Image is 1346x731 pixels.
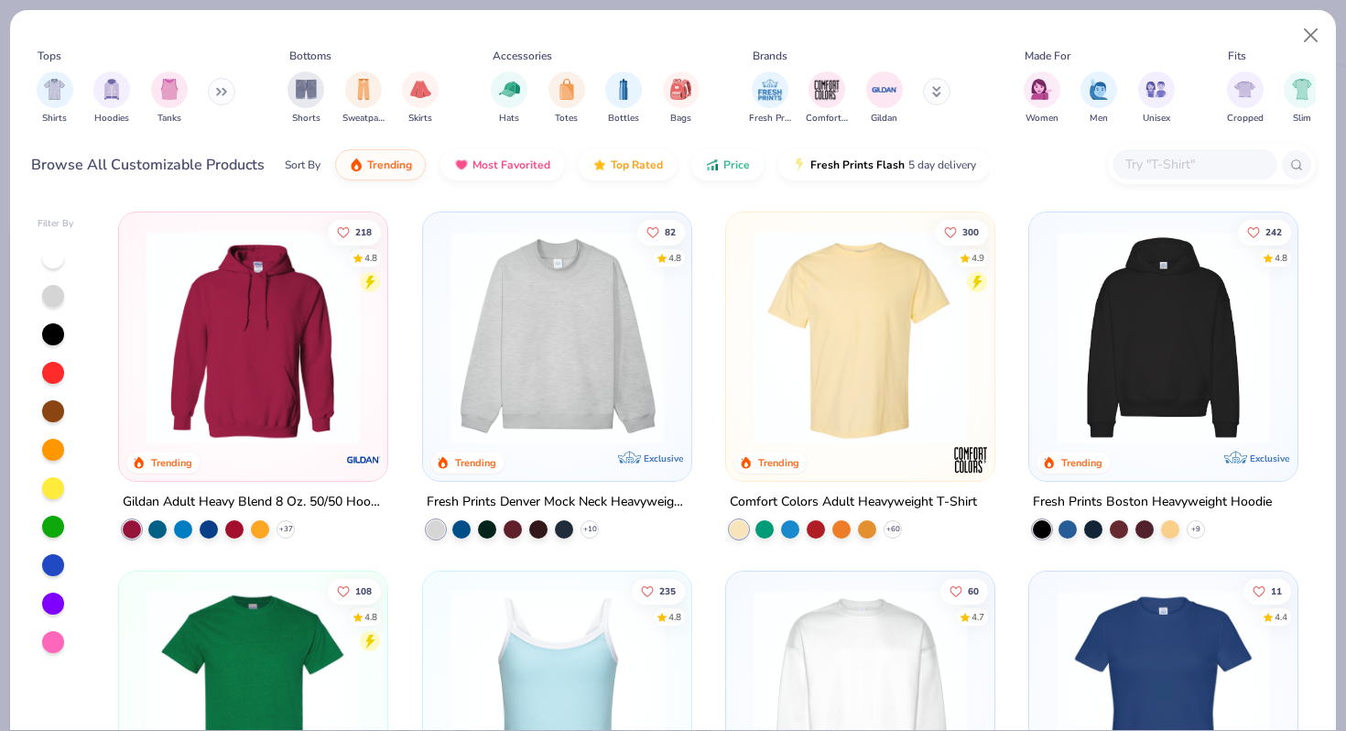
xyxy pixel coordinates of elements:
button: Price [691,149,764,180]
div: 4.7 [972,611,984,625]
div: filter for Bottles [605,71,642,125]
div: Fresh Prints Denver Mock Neck Heavyweight Sweatshirt [427,491,688,514]
button: Close [1294,18,1329,53]
span: + 10 [582,524,596,535]
span: Sweatpants [342,112,385,125]
span: 218 [355,227,372,236]
button: filter button [151,71,188,125]
span: Hats [499,112,519,125]
img: Women Image [1031,79,1052,100]
div: filter for Shorts [288,71,324,125]
button: Like [940,579,988,605]
span: 108 [355,587,372,596]
div: filter for Unisex [1138,71,1175,125]
img: Slim Image [1292,79,1312,100]
img: e55d29c3-c55d-459c-bfd9-9b1c499ab3c6 [976,231,1208,444]
img: 01756b78-01f6-4cc6-8d8a-3c30c1a0c8ac [137,231,369,444]
img: Comfort Colors logo [952,442,989,478]
span: Gildan [871,112,897,125]
span: Fresh Prints [749,112,791,125]
button: filter button [749,71,791,125]
span: Cropped [1227,112,1264,125]
div: filter for Bags [663,71,700,125]
button: Most Favorited [440,149,564,180]
div: filter for Cropped [1227,71,1264,125]
input: Try "T-Shirt" [1123,154,1265,175]
button: Like [328,579,381,605]
div: 4.8 [668,611,680,625]
span: + 9 [1191,524,1200,535]
span: Bottles [608,112,639,125]
div: filter for Slim [1284,71,1320,125]
img: trending.gif [349,158,364,172]
button: filter button [491,71,527,125]
div: Filter By [38,217,74,231]
span: Fresh Prints Flash [810,158,905,172]
button: Like [1243,579,1291,605]
img: flash.gif [792,158,807,172]
button: Like [935,219,988,245]
img: Bags Image [670,79,690,100]
span: Comfort Colors [806,112,848,125]
span: + 37 [279,524,293,535]
div: Gildan Adult Heavy Blend 8 Oz. 50/50 Hooded Sweatshirt [123,491,384,514]
img: 029b8af0-80e6-406f-9fdc-fdf898547912 [744,231,976,444]
div: Accessories [493,48,552,64]
span: 5 day delivery [908,155,976,176]
button: filter button [37,71,73,125]
span: + 60 [885,524,899,535]
button: filter button [1138,71,1175,125]
button: Like [1238,219,1291,245]
span: Hoodies [94,112,129,125]
button: filter button [93,71,130,125]
img: Hoodies Image [102,79,122,100]
img: most_fav.gif [454,158,469,172]
img: Gildan Image [871,76,898,104]
img: Bottles Image [613,79,634,100]
div: filter for Sweatpants [342,71,385,125]
span: 300 [962,227,979,236]
div: Fits [1228,48,1246,64]
span: 82 [664,227,675,236]
img: TopRated.gif [592,158,607,172]
div: filter for Shirts [37,71,73,125]
div: 4.4 [1275,611,1287,625]
img: Totes Image [557,79,577,100]
span: Exclusive [1250,453,1289,464]
div: filter for Hats [491,71,527,125]
span: 60 [968,587,979,596]
div: Sort By [285,157,320,173]
span: Unisex [1143,112,1170,125]
span: Skirts [408,112,432,125]
img: Skirts Image [410,79,431,100]
button: filter button [548,71,585,125]
button: filter button [1227,71,1264,125]
div: filter for Men [1080,71,1117,125]
button: filter button [402,71,439,125]
div: Comfort Colors Adult Heavyweight T-Shirt [730,491,977,514]
button: filter button [342,71,385,125]
span: 11 [1271,587,1282,596]
span: Bags [670,112,691,125]
button: Fresh Prints Flash5 day delivery [778,149,990,180]
div: 4.9 [972,251,984,265]
span: 235 [658,587,675,596]
div: filter for Tanks [151,71,188,125]
div: 4.8 [364,251,377,265]
span: Trending [367,158,412,172]
span: Totes [555,112,578,125]
div: Bottoms [289,48,331,64]
div: filter for Women [1024,71,1060,125]
img: Unisex Image [1145,79,1167,100]
img: Gildan logo [346,442,383,478]
div: 4.8 [668,251,680,265]
button: Trending [335,149,426,180]
button: Top Rated [579,149,677,180]
img: 91acfc32-fd48-4d6b-bdad-a4c1a30ac3fc [1047,231,1279,444]
span: Exclusive [644,453,683,464]
div: 4.8 [1275,251,1287,265]
button: filter button [866,71,903,125]
div: Browse All Customizable Products [31,154,265,176]
div: filter for Hoodies [93,71,130,125]
button: Like [636,219,684,245]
